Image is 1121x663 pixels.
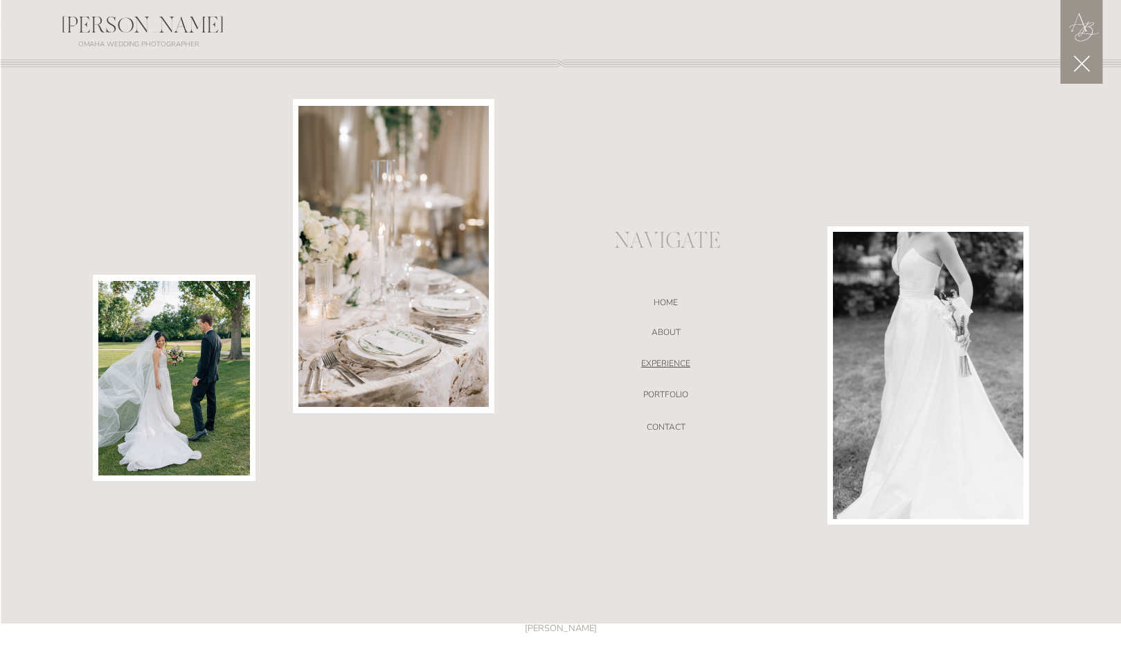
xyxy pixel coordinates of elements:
[614,232,718,253] p: NAVIGATE
[1,15,285,45] div: [PERSON_NAME]
[519,327,813,341] a: ABOUT
[519,422,813,436] a: CONTACT
[519,298,813,311] a: HOME
[519,358,813,372] a: EXPERIENCE
[519,390,813,403] a: portfolio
